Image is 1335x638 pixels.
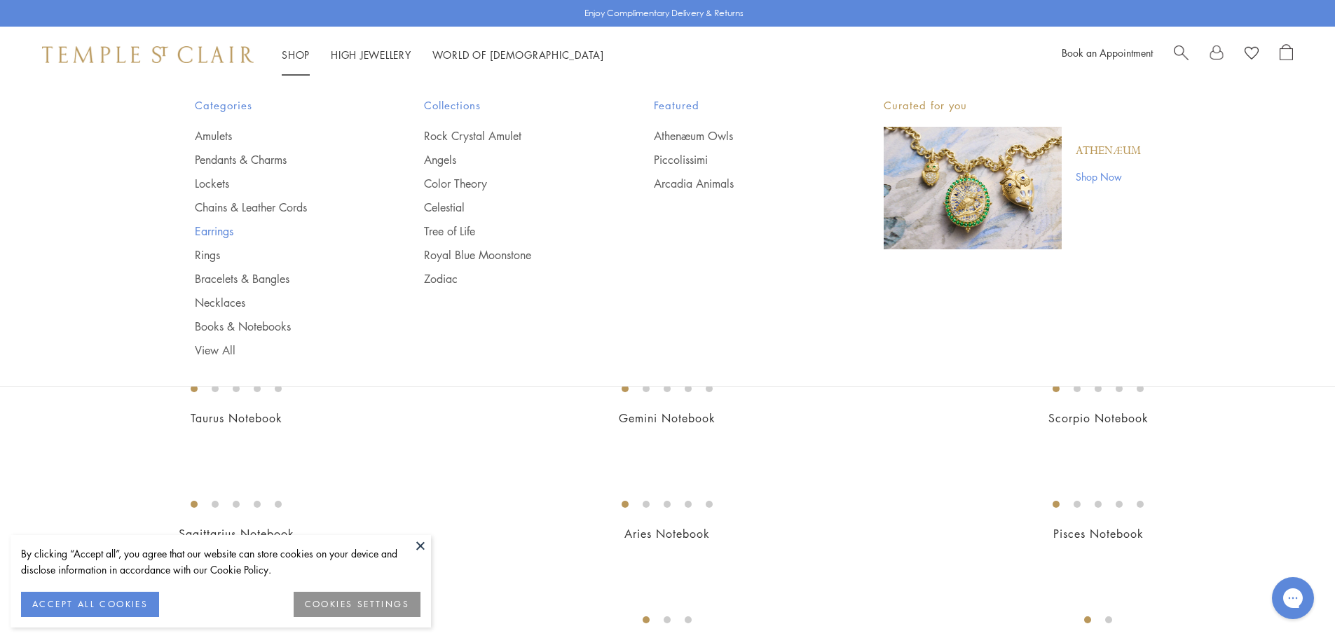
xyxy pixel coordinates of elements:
a: High JewelleryHigh Jewellery [331,48,411,62]
a: Lockets [195,176,369,191]
a: Book an Appointment [1062,46,1153,60]
p: Curated for you [884,97,1141,114]
a: Books & Notebooks [195,319,369,334]
a: Bracelets & Bangles [195,271,369,286]
img: Temple St. Clair [42,46,254,63]
a: ShopShop [282,48,310,62]
a: Zodiac [424,271,598,286]
a: Necklaces [195,295,369,310]
a: World of [DEMOGRAPHIC_DATA]World of [DEMOGRAPHIC_DATA] [432,48,604,62]
a: View Wishlist [1245,44,1259,65]
span: Collections [424,97,598,114]
a: Shop Now [1076,169,1141,184]
a: Arcadia Animals [654,176,828,191]
a: Earrings [195,223,369,239]
a: Pisces Notebook [1053,526,1144,541]
a: Pendants & Charms [195,152,369,167]
a: Search [1174,44,1189,65]
a: Chains & Leather Cords [195,200,369,215]
button: COOKIES SETTINGS [294,592,420,617]
a: Celestial [424,200,598,215]
a: Aries Notebook [624,526,710,541]
a: Athenæum Owls [654,128,828,144]
a: Angels [424,152,598,167]
a: Rings [195,247,369,263]
nav: Main navigation [282,46,604,64]
a: Scorpio Notebook [1048,410,1149,426]
iframe: Gorgias live chat messenger [1265,572,1321,624]
a: Sagittarius Notebook [179,526,294,541]
a: Piccolissimi [654,152,828,167]
a: Tree of Life [424,223,598,239]
a: Color Theory [424,176,598,191]
a: Amulets [195,128,369,144]
p: Enjoy Complimentary Delivery & Returns [584,6,744,20]
a: Open Shopping Bag [1280,44,1293,65]
a: Athenæum [1076,144,1141,159]
a: Gemini Notebook [619,410,716,426]
a: Taurus Notebook [191,410,282,426]
span: Featured [654,97,828,114]
a: View All [195,342,369,358]
a: Rock Crystal Amulet [424,128,598,144]
div: By clicking “Accept all”, you agree that our website can store cookies on your device and disclos... [21,546,420,578]
button: ACCEPT ALL COOKIES [21,592,159,617]
span: Categories [195,97,369,114]
a: Royal Blue Moonstone [424,247,598,263]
